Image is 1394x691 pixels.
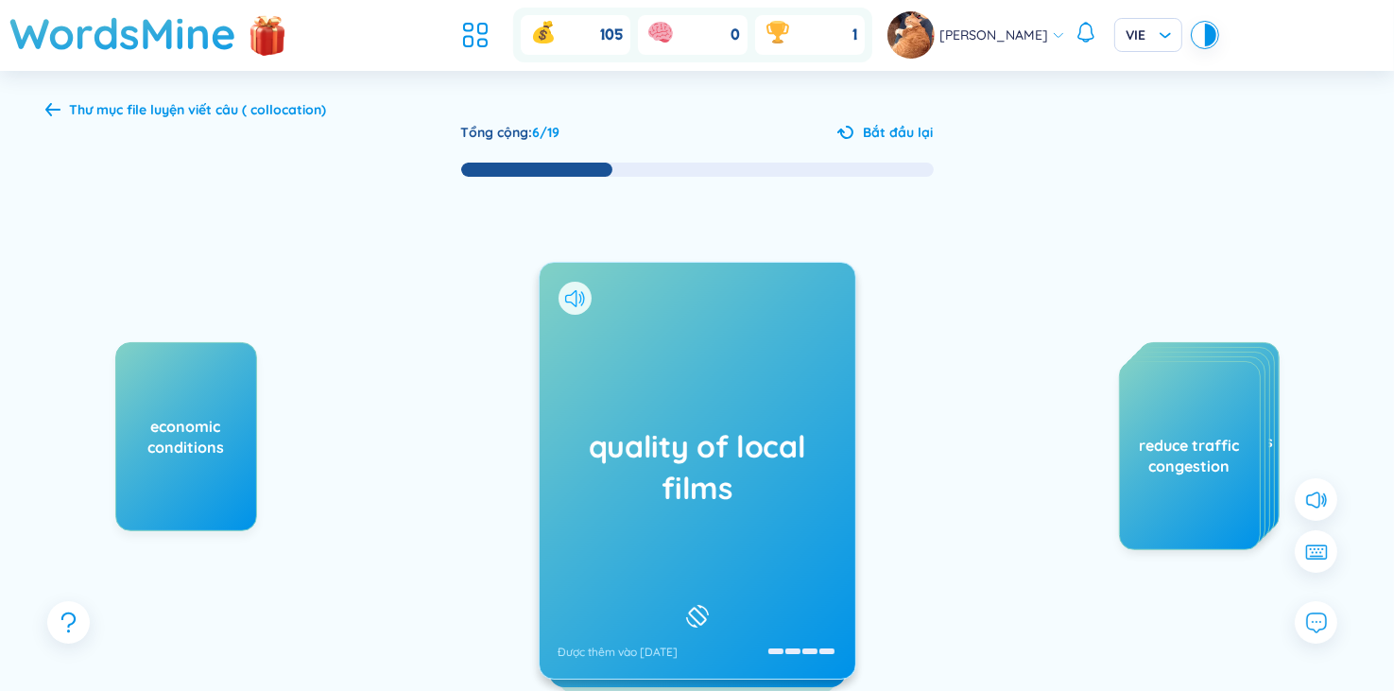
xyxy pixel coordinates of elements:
span: Thư mục [70,101,327,118]
span: 6 / 19 [533,124,560,141]
span: 1 [852,25,857,45]
img: flashSalesIcon.a7f4f837.png [249,6,286,62]
button: question [47,601,90,644]
span: [PERSON_NAME] [939,25,1048,45]
a: avatar [887,11,939,59]
span: 0 [731,25,740,45]
div: economic conditions [116,416,256,458]
img: avatar [887,11,935,59]
span: 105 [600,25,623,45]
button: Bắt đầu lại [837,122,934,143]
span: Tổng cộng : [461,124,533,141]
span: Bắt đầu lại [864,122,934,143]
div: reduce traffic congestion [1120,435,1260,476]
b: file luyện viết câu ( collocation) [128,101,327,118]
span: question [57,611,80,634]
h1: quality of local films [559,425,836,509]
a: Thư mục file luyện viết câu ( collocation) [45,103,327,120]
span: VIE [1126,26,1171,44]
div: Được thêm vào [DATE] [559,645,679,660]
